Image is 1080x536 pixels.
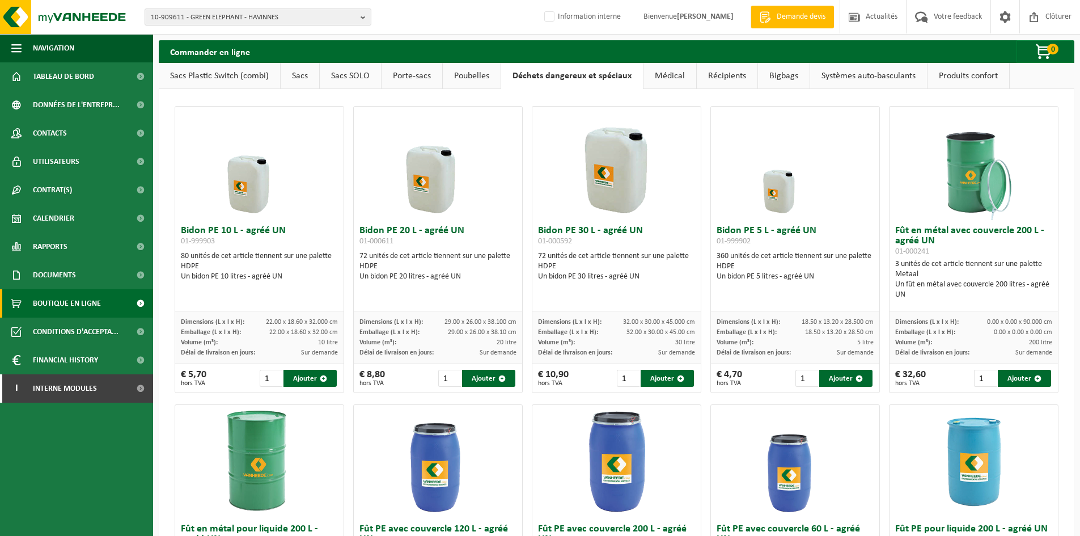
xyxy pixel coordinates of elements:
[181,329,241,336] span: Emballage (L x l x H):
[658,349,695,356] span: Sur demande
[359,370,385,387] div: € 8,80
[810,63,927,89] a: Systèmes auto-basculants
[717,370,742,387] div: € 4,70
[151,9,356,26] span: 10-909611 - GREEN ELEPHANT - HAVINNES
[181,261,338,272] div: HDPE
[33,91,120,119] span: Données de l'entrepr...
[538,370,569,387] div: € 10,90
[895,247,929,256] span: 01-000241
[717,329,777,336] span: Emballage (L x l x H):
[181,251,338,282] div: 80 unités de cet article tiennent sur une palette
[795,370,819,387] input: 1
[181,380,206,387] span: hors TVA
[917,405,1031,518] img: 01-000249
[281,63,319,89] a: Sacs
[33,261,76,289] span: Documents
[1015,349,1052,356] span: Sur demande
[33,62,94,91] span: Tableau de bord
[802,319,874,326] span: 18.50 x 13.20 x 28.500 cm
[675,339,695,346] span: 30 litre
[623,319,695,326] span: 32.00 x 30.00 x 45.000 cm
[987,319,1052,326] span: 0.00 x 0.00 x 90.000 cm
[560,405,674,518] img: 01-000250
[159,63,280,89] a: Sacs Plastic Switch (combi)
[917,107,1031,220] img: 01-000241
[181,370,206,387] div: € 5,70
[538,380,569,387] span: hors TVA
[497,339,516,346] span: 20 litre
[641,370,694,387] button: Ajouter
[974,370,997,387] input: 1
[181,349,255,356] span: Délai de livraison en jours:
[359,261,516,272] div: HDPE
[1029,339,1052,346] span: 200 litre
[751,6,834,28] a: Demande devis
[758,63,810,89] a: Bigbags
[33,233,67,261] span: Rapports
[501,63,643,89] a: Déchets dangereux et spéciaux
[33,204,74,233] span: Calendrier
[33,34,74,62] span: Navigation
[181,319,244,326] span: Dimensions (L x l x H):
[159,40,261,62] h2: Commander en ligne
[895,329,955,336] span: Emballage (L x l x H):
[538,329,598,336] span: Emballage (L x l x H):
[359,272,516,282] div: Un bidon PE 20 litres - agréé UN
[203,107,316,220] img: 01-999903
[538,226,695,248] h3: Bidon PE 30 L - agréé UN
[33,176,72,204] span: Contrat(s)
[33,318,118,346] span: Conditions d'accepta...
[538,251,695,282] div: 72 unités de cet article tiennent sur une palette
[538,237,572,246] span: 01-000592
[717,380,742,387] span: hors TVA
[927,63,1009,89] a: Produits confort
[895,269,1052,280] div: Metaal
[643,63,696,89] a: Médical
[145,9,371,26] button: 10-909611 - GREEN ELEPHANT - HAVINNES
[359,380,385,387] span: hors TVA
[266,319,338,326] span: 22.00 x 18.60 x 32.000 cm
[359,329,420,336] span: Emballage (L x l x H):
[320,63,381,89] a: Sacs SOLO
[560,107,674,220] img: 01-000592
[318,339,338,346] span: 10 litre
[739,405,852,518] img: 01-000245
[819,370,873,387] button: Ajouter
[438,370,461,387] input: 1
[717,251,874,282] div: 360 unités de cet article tiennent sur une palette
[359,319,423,326] span: Dimensions (L x l x H):
[895,370,926,387] div: € 32,60
[444,319,516,326] span: 29.00 x 26.00 x 38.100 cm
[538,349,612,356] span: Délai de livraison en jours:
[382,63,442,89] a: Porte-sacs
[181,237,215,246] span: 01-999903
[857,339,874,346] span: 5 litre
[359,339,396,346] span: Volume (m³):
[717,261,874,272] div: HDPE
[895,380,926,387] span: hors TVA
[739,107,852,220] img: 01-999902
[33,119,67,147] span: Contacts
[1047,44,1058,54] span: 0
[1017,40,1073,63] button: 0
[538,261,695,272] div: HDPE
[443,63,501,89] a: Poubelles
[203,405,316,518] img: 01-000240
[895,226,1052,256] h3: Fût en métal avec couvercle 200 L - agréé UN
[33,346,98,374] span: Financial History
[359,237,393,246] span: 01-000611
[181,272,338,282] div: Un bidon PE 10 litres - agréé UN
[837,349,874,356] span: Sur demande
[717,272,874,282] div: Un bidon PE 5 litres - agréé UN
[382,107,495,220] img: 01-000611
[382,405,495,518] img: 01-000247
[895,259,1052,300] div: 3 unités de cet article tiennent sur une palette
[895,339,932,346] span: Volume (m³):
[359,251,516,282] div: 72 unités de cet article tiennent sur une palette
[538,339,575,346] span: Volume (m³):
[617,370,640,387] input: 1
[301,349,338,356] span: Sur demande
[448,329,516,336] span: 29.00 x 26.00 x 38.10 cm
[717,349,791,356] span: Délai de livraison en jours:
[359,226,516,248] h3: Bidon PE 20 L - agréé UN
